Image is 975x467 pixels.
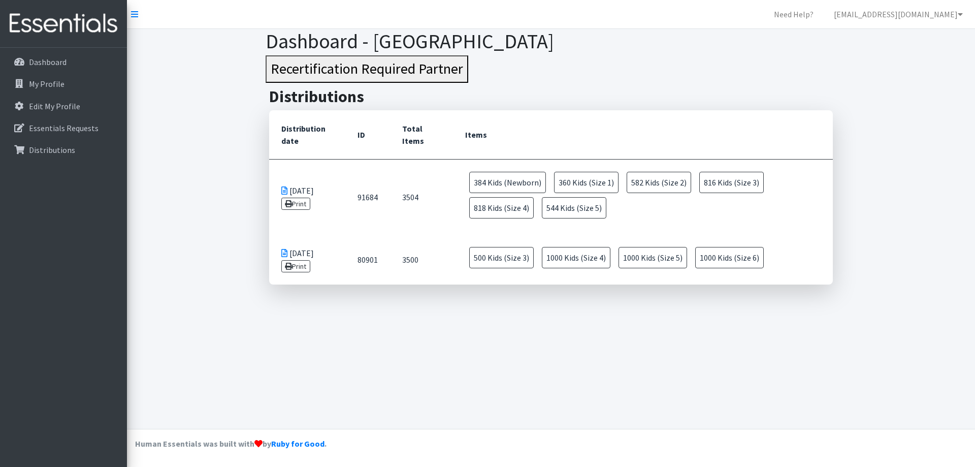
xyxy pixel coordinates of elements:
span: 816 Kids (Size 3) [699,172,764,193]
span: 1000 Kids (Size 5) [619,247,687,268]
a: Print [281,260,310,272]
p: My Profile [29,79,64,89]
a: [EMAIL_ADDRESS][DOMAIN_NAME] [826,4,971,24]
a: Edit My Profile [4,96,123,116]
td: 3504 [390,159,453,235]
p: Dashboard [29,57,67,67]
th: Distribution date [269,110,345,160]
p: Distributions [29,145,75,155]
a: Essentials Requests [4,118,123,138]
a: Need Help? [766,4,822,24]
span: 582 Kids (Size 2) [627,172,691,193]
td: 3500 [390,235,453,285]
p: Edit My Profile [29,101,80,111]
span: 1000 Kids (Size 6) [695,247,764,268]
span: 544 Kids (Size 5) [542,197,606,219]
td: [DATE] [269,159,345,235]
span: 500 Kids (Size 3) [469,247,534,268]
img: HumanEssentials [4,7,123,41]
th: Items [453,110,833,160]
th: Total Items [390,110,453,160]
th: ID [345,110,390,160]
td: [DATE] [269,235,345,285]
a: Ruby for Good [271,439,324,449]
td: 80901 [345,235,390,285]
strong: Human Essentials was built with by . [135,439,327,449]
a: My Profile [4,74,123,94]
span: 384 Kids (Newborn) [469,172,546,193]
a: Distributions [4,140,123,160]
button: Recertification Required Partner [266,55,468,83]
a: Print [281,198,310,210]
h2: Distributions [269,87,833,106]
a: Dashboard [4,52,123,72]
span: 1000 Kids (Size 4) [542,247,610,268]
td: 91684 [345,159,390,235]
span: 818 Kids (Size 4) [469,197,534,219]
h1: Dashboard - [GEOGRAPHIC_DATA] [266,29,837,53]
span: 360 Kids (Size 1) [554,172,619,193]
p: Essentials Requests [29,123,99,133]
